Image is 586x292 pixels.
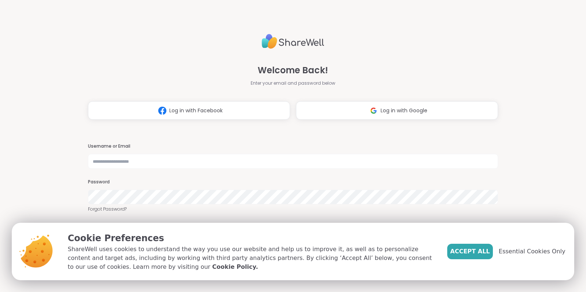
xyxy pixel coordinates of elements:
p: Cookie Preferences [68,232,435,245]
h3: Password [88,179,498,185]
span: Log in with Google [381,107,427,115]
span: Enter your email and password below [251,80,335,87]
span: Accept All [450,247,490,256]
button: Log in with Facebook [88,101,290,120]
img: ShareWell Logomark [155,104,169,117]
a: Cookie Policy. [212,263,258,271]
p: ShareWell uses cookies to understand the way you use our website and help us to improve it, as we... [68,245,435,271]
h3: Username or Email [88,143,498,149]
img: ShareWell Logomark [367,104,381,117]
button: Accept All [447,244,493,259]
a: Forgot Password? [88,206,498,212]
img: ShareWell Logo [262,31,324,52]
span: Essential Cookies Only [499,247,565,256]
button: Log in with Google [296,101,498,120]
span: Log in with Facebook [169,107,223,115]
span: Welcome Back! [258,64,328,77]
